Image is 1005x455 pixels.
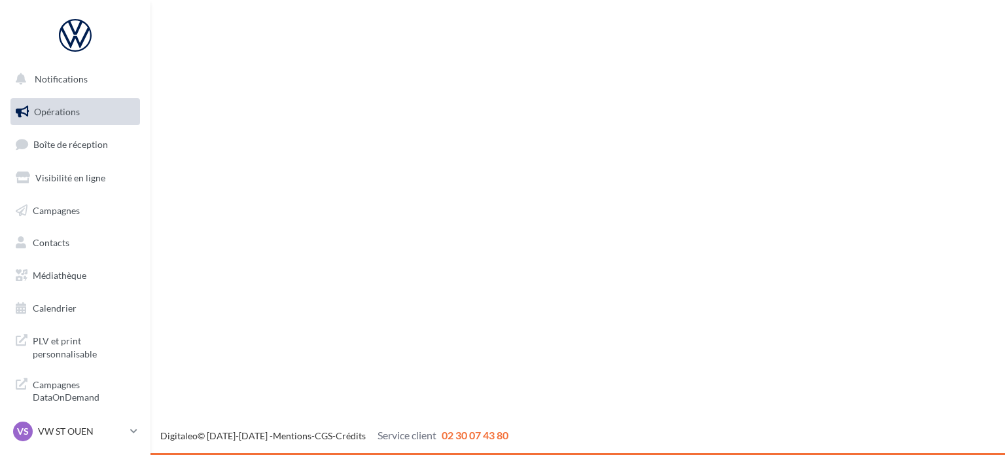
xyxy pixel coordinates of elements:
[160,430,508,441] span: © [DATE]-[DATE] - - -
[33,332,135,360] span: PLV et print personnalisable
[8,65,137,93] button: Notifications
[8,98,143,126] a: Opérations
[8,262,143,289] a: Médiathèque
[33,204,80,215] span: Campagnes
[378,429,436,441] span: Service client
[35,172,105,183] span: Visibilité en ligne
[8,327,143,365] a: PLV et print personnalisable
[8,295,143,322] a: Calendrier
[8,130,143,158] a: Boîte de réception
[34,106,80,117] span: Opérations
[35,73,88,84] span: Notifications
[33,139,108,150] span: Boîte de réception
[10,419,140,444] a: VS VW ST OUEN
[160,430,198,441] a: Digitaleo
[38,425,125,438] p: VW ST OUEN
[8,197,143,225] a: Campagnes
[8,371,143,409] a: Campagnes DataOnDemand
[442,429,508,441] span: 02 30 07 43 80
[33,302,77,314] span: Calendrier
[33,270,86,281] span: Médiathèque
[8,164,143,192] a: Visibilité en ligne
[17,425,29,438] span: VS
[336,430,366,441] a: Crédits
[273,430,311,441] a: Mentions
[33,376,135,404] span: Campagnes DataOnDemand
[315,430,332,441] a: CGS
[33,237,69,248] span: Contacts
[8,229,143,257] a: Contacts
